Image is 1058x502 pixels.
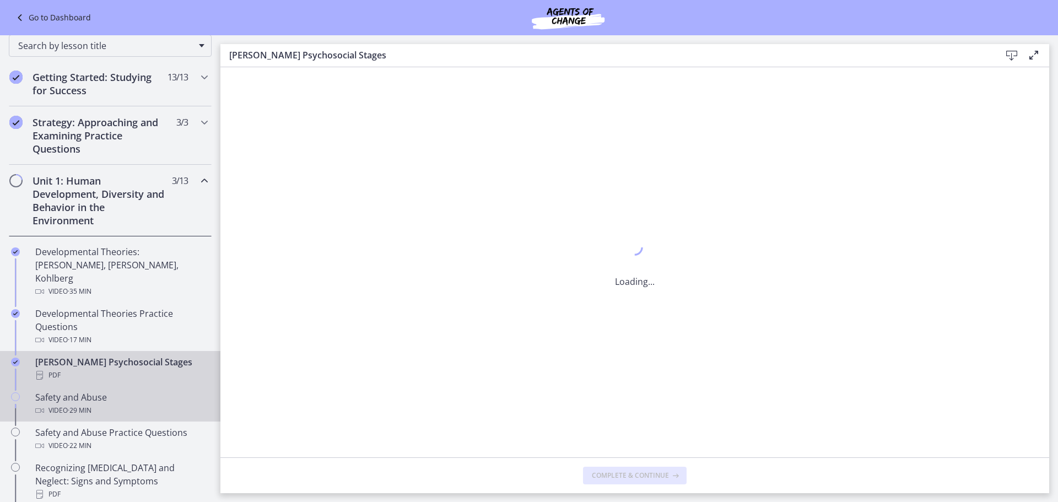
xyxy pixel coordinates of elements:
span: 3 / 3 [176,116,188,129]
button: Complete & continue [583,467,687,484]
span: · 17 min [68,333,91,347]
span: · 29 min [68,404,91,417]
i: Completed [11,358,20,366]
span: 13 / 13 [168,71,188,84]
i: Completed [11,247,20,256]
span: · 35 min [68,285,91,298]
div: Video [35,404,207,417]
div: Video [35,439,207,452]
div: PDF [35,369,207,382]
div: Developmental Theories Practice Questions [35,307,207,347]
i: Completed [9,116,23,129]
h3: [PERSON_NAME] Psychosocial Stages [229,48,983,62]
div: PDF [35,488,207,501]
div: 1 [615,236,655,262]
h2: Getting Started: Studying for Success [33,71,167,97]
div: Developmental Theories: [PERSON_NAME], [PERSON_NAME], Kohlberg [35,245,207,298]
i: Completed [11,309,20,318]
a: Go to Dashboard [13,11,91,24]
div: Recognizing [MEDICAL_DATA] and Neglect: Signs and Symptoms [35,461,207,501]
span: Complete & continue [592,471,669,480]
div: Search by lesson title [9,35,212,57]
div: Video [35,285,207,298]
div: Video [35,333,207,347]
h2: Strategy: Approaching and Examining Practice Questions [33,116,167,155]
div: [PERSON_NAME] Psychosocial Stages [35,355,207,382]
div: Safety and Abuse Practice Questions [35,426,207,452]
p: Loading... [615,275,655,288]
span: Search by lesson title [18,40,193,52]
i: Completed [9,71,23,84]
div: Safety and Abuse [35,391,207,417]
span: 3 / 13 [172,174,188,187]
span: · 22 min [68,439,91,452]
h2: Unit 1: Human Development, Diversity and Behavior in the Environment [33,174,167,227]
img: Agents of Change Social Work Test Prep [502,4,634,31]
